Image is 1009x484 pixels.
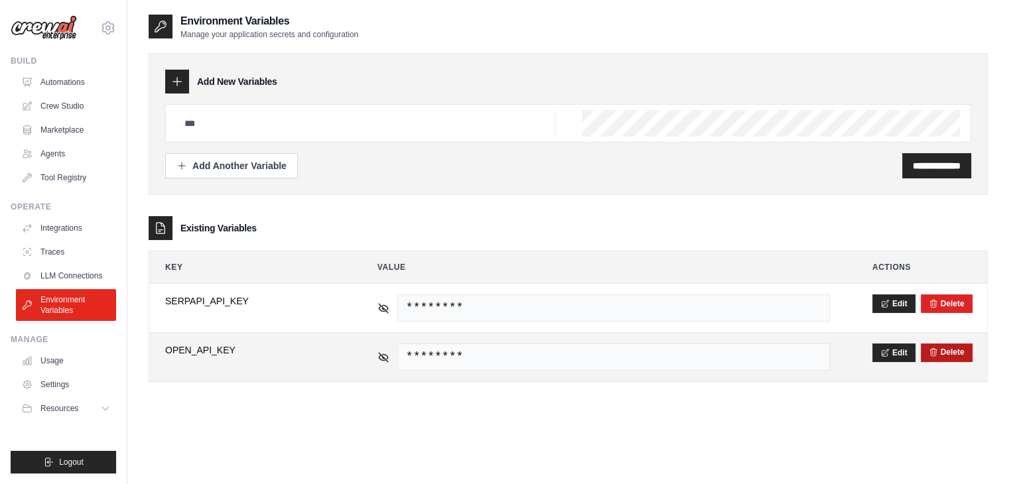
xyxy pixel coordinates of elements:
h3: Add New Variables [197,75,277,88]
span: OPEN_API_KEY [165,343,335,357]
a: Traces [16,241,116,263]
div: Manage [11,334,116,345]
th: Key [149,251,351,283]
p: Manage your application secrets and configuration [180,29,358,40]
a: Automations [16,72,116,93]
a: Integrations [16,217,116,239]
button: Add Another Variable [165,153,298,178]
img: Logo [11,15,77,40]
a: Settings [16,374,116,395]
a: Marketplace [16,119,116,141]
button: Edit [872,294,915,313]
div: Add Another Variable [176,159,287,172]
h3: Existing Variables [180,221,257,235]
div: Operate [11,202,116,212]
a: LLM Connections [16,265,116,286]
button: Edit [872,343,915,362]
th: Actions [856,251,987,283]
a: Tool Registry [16,167,116,188]
a: Usage [16,350,116,371]
th: Value [362,251,846,283]
button: Logout [11,451,116,473]
div: Build [11,56,116,66]
span: Resources [40,403,78,414]
span: Logout [59,457,84,467]
a: Crew Studio [16,95,116,117]
button: Resources [16,398,116,419]
button: Delete [929,347,965,357]
h2: Environment Variables [180,13,358,29]
a: Agents [16,143,116,164]
span: SERPAPI_API_KEY [165,294,335,308]
a: Environment Variables [16,289,116,321]
button: Delete [929,298,965,309]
